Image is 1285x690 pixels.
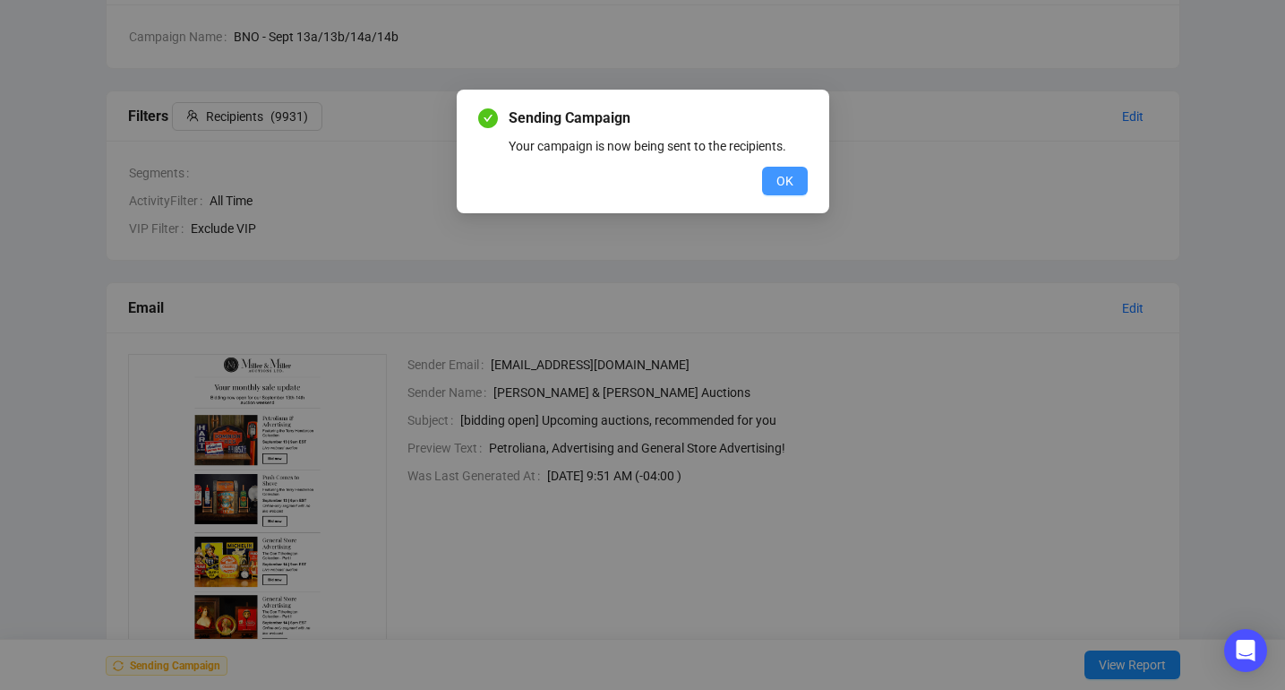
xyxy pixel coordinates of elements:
[776,171,793,191] span: OK
[509,108,808,129] span: Sending Campaign
[762,167,808,195] button: OK
[478,108,498,128] span: check-circle
[1224,629,1267,672] div: Open Intercom Messenger
[509,136,808,156] div: Your campaign is now being sent to the recipients.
